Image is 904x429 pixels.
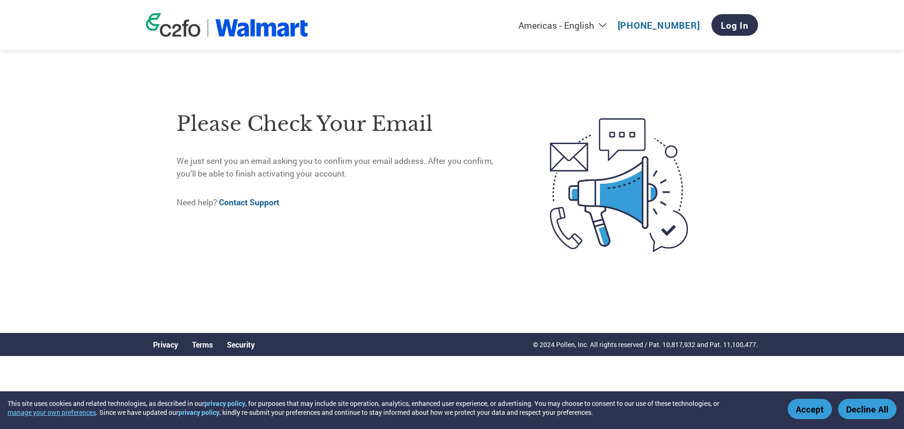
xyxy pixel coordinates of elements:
div: This site uses cookies and related technologies, as described in our , for purposes that may incl... [8,399,774,417]
a: [PHONE_NUMBER] [618,19,700,31]
a: Contact Support [219,197,279,208]
img: Walmart [215,19,308,37]
a: Security [227,340,255,349]
button: Accept [788,399,832,419]
h1: Please check your email [177,109,510,139]
button: manage your own preferences [8,408,96,417]
p: Need help? [177,196,510,209]
img: open-email [510,101,727,269]
img: c2fo logo [146,13,201,37]
a: Terms [192,340,213,349]
a: privacy policy [204,399,245,408]
p: We just sent you an email asking you to confirm your email address. After you confirm, you’ll be ... [177,155,510,180]
a: Privacy [153,340,178,349]
p: © 2024 Pollen, Inc. All rights reserved / Pat. 10,817,932 and Pat. 11,100,477. [533,340,758,349]
button: Decline All [838,399,896,419]
a: privacy policy [178,408,219,417]
a: Log In [711,14,758,36]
